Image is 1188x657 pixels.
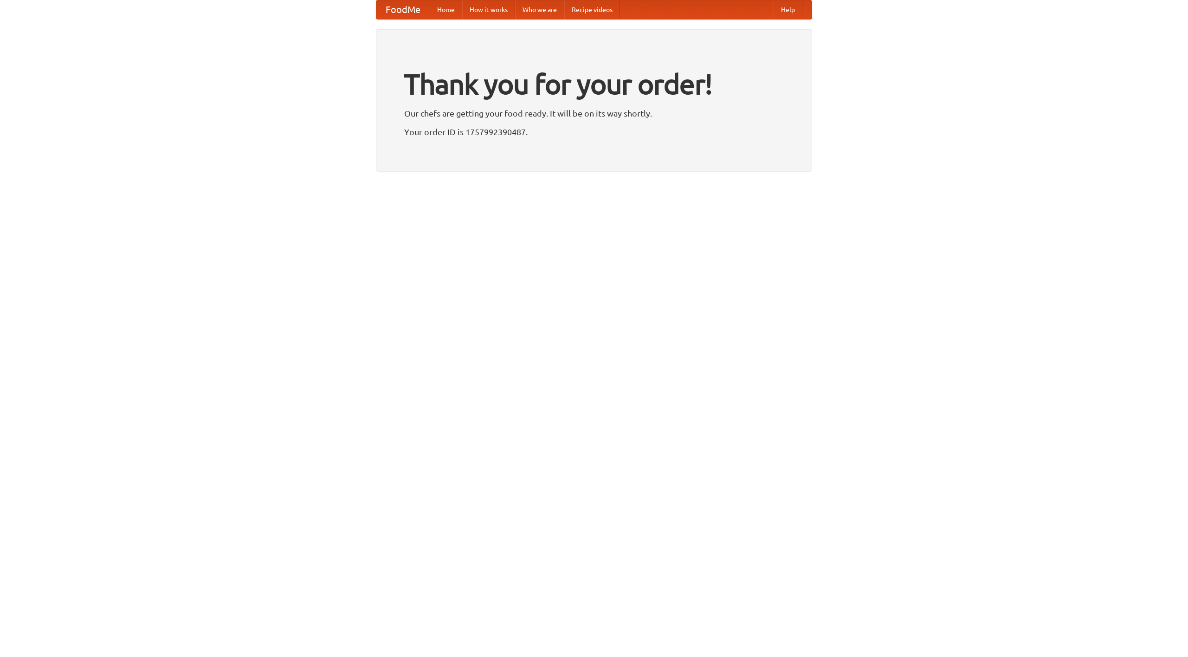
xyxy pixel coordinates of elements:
a: FoodMe [376,0,430,19]
p: Our chefs are getting your food ready. It will be on its way shortly. [404,106,784,120]
a: How it works [462,0,515,19]
a: Home [430,0,462,19]
a: Help [774,0,802,19]
a: Recipe videos [564,0,620,19]
h1: Thank you for your order! [404,62,784,106]
p: Your order ID is 1757992390487. [404,125,784,139]
a: Who we are [515,0,564,19]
